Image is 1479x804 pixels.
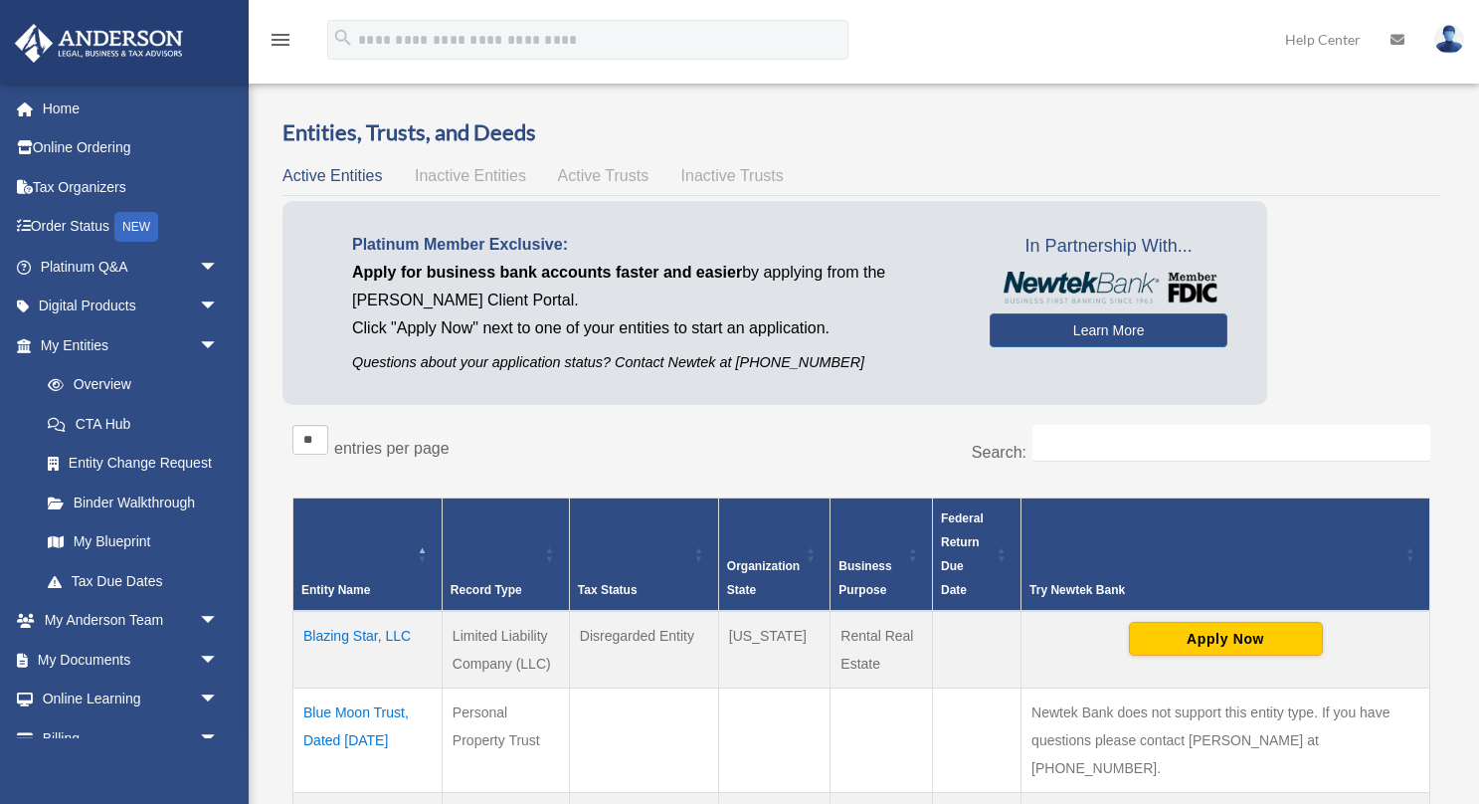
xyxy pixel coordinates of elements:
span: Business Purpose [838,559,891,597]
span: Entity Name [301,583,370,597]
td: Blazing Star, LLC [293,611,443,689]
span: Active Entities [282,167,382,184]
a: Home [14,89,249,128]
p: Questions about your application status? Contact Newtek at [PHONE_NUMBER] [352,350,960,375]
img: User Pic [1434,25,1464,54]
p: by applying from the [PERSON_NAME] Client Portal. [352,259,960,314]
label: Search: [972,444,1026,461]
button: Apply Now [1129,622,1323,656]
a: CTA Hub [28,404,239,444]
td: Limited Liability Company (LLC) [442,611,569,689]
img: Anderson Advisors Platinum Portal [9,24,189,63]
span: arrow_drop_down [199,718,239,759]
img: NewtekBankLogoSM.png [1000,272,1217,303]
a: Order StatusNEW [14,207,249,248]
td: Disregarded Entity [569,611,718,689]
span: arrow_drop_down [199,325,239,366]
a: My Blueprint [28,522,239,562]
a: menu [269,35,292,52]
span: arrow_drop_down [199,680,239,720]
span: arrow_drop_down [199,601,239,642]
td: Rental Real Estate [831,611,933,689]
td: Newtek Bank does not support this entity type. If you have questions please contact [PERSON_NAME]... [1021,689,1430,793]
a: My Anderson Teamarrow_drop_down [14,601,249,641]
th: Federal Return Due Date: Activate to sort [933,499,1021,612]
th: Entity Name: Activate to invert sorting [293,499,443,612]
p: Click "Apply Now" next to one of your entities to start an application. [352,314,960,342]
th: Business Purpose: Activate to sort [831,499,933,612]
a: Platinum Q&Aarrow_drop_down [14,247,249,287]
h3: Entities, Trusts, and Deeds [282,117,1440,148]
a: Tax Organizers [14,167,249,207]
a: Learn More [990,313,1227,347]
span: Inactive Entities [415,167,526,184]
a: Billingarrow_drop_down [14,718,249,758]
a: Overview [28,365,229,405]
td: Blue Moon Trust, Dated [DATE] [293,689,443,793]
a: My Entitiesarrow_drop_down [14,325,239,365]
i: menu [269,28,292,52]
th: Try Newtek Bank : Activate to sort [1021,499,1430,612]
a: Digital Productsarrow_drop_down [14,287,249,326]
span: arrow_drop_down [199,640,239,681]
label: entries per page [334,440,450,457]
p: Platinum Member Exclusive: [352,231,960,259]
a: Online Ordering [14,128,249,168]
span: arrow_drop_down [199,247,239,288]
a: My Documentsarrow_drop_down [14,640,249,680]
div: NEW [114,212,158,242]
span: Tax Status [578,583,638,597]
a: Binder Walkthrough [28,483,239,522]
a: Entity Change Request [28,444,239,484]
th: Record Type: Activate to sort [442,499,569,612]
span: Apply for business bank accounts faster and easier [352,264,742,281]
td: Personal Property Trust [442,689,569,793]
span: arrow_drop_down [199,287,239,327]
span: Organization State [727,559,800,597]
td: [US_STATE] [718,611,831,689]
span: In Partnership With... [990,231,1227,263]
span: Federal Return Due Date [941,511,984,597]
span: Active Trusts [558,167,649,184]
div: Try Newtek Bank [1029,578,1399,602]
span: Record Type [451,583,522,597]
a: Tax Due Dates [28,561,239,601]
a: Online Learningarrow_drop_down [14,680,249,719]
i: search [332,27,354,49]
th: Tax Status: Activate to sort [569,499,718,612]
span: Inactive Trusts [681,167,784,184]
th: Organization State: Activate to sort [718,499,831,612]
